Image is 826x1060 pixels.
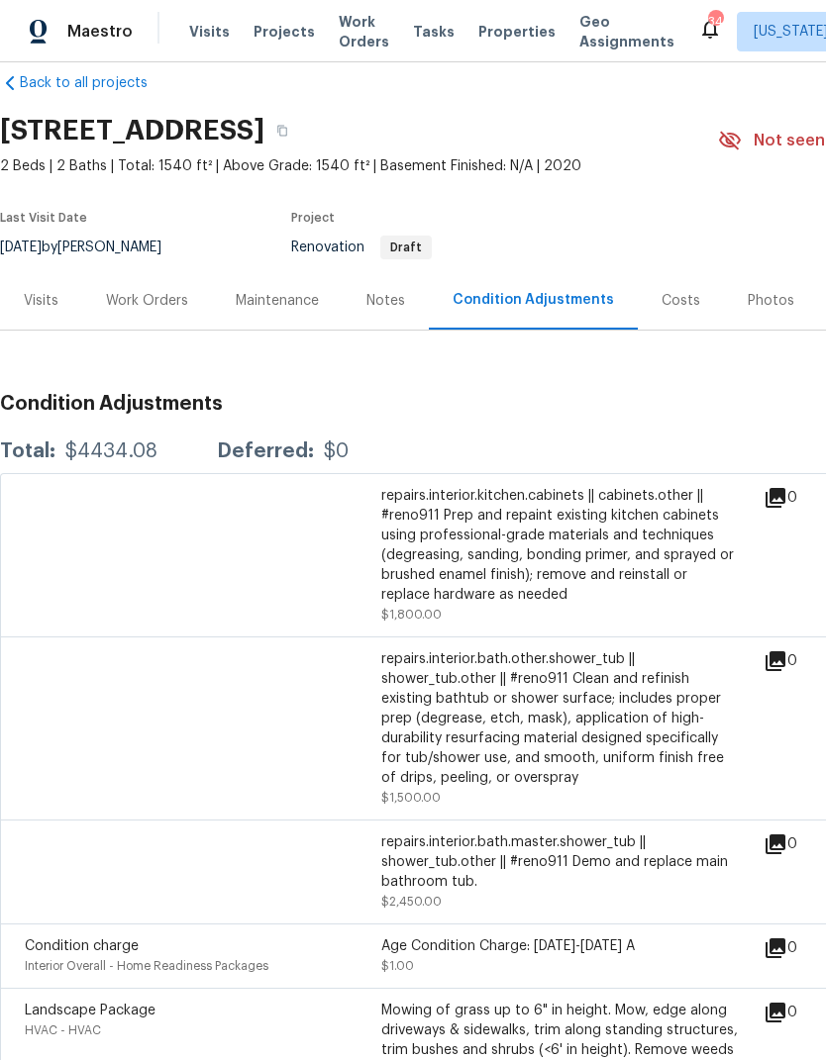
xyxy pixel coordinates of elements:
[67,22,133,42] span: Maestro
[381,896,442,908] span: $2,450.00
[579,12,674,51] span: Geo Assignments
[25,1004,155,1017] span: Landscape Package
[708,12,722,32] div: 34
[339,12,389,51] span: Work Orders
[381,960,414,972] span: $1.00
[381,792,441,804] span: $1,500.00
[381,486,738,605] div: repairs.interior.kitchen.cabinets || cabinets.other || #reno911 Prep and repaint existing kitchen...
[453,290,614,310] div: Condition Adjustments
[324,441,349,461] div: $0
[381,832,738,892] div: repairs.interior.bath.master.shower_tub || shower_tub.other || #reno911 Demo and replace main bat...
[291,241,432,254] span: Renovation
[189,22,230,42] span: Visits
[413,25,455,39] span: Tasks
[254,22,315,42] span: Projects
[478,22,556,42] span: Properties
[748,291,794,311] div: Photos
[291,212,335,224] span: Project
[25,939,139,953] span: Condition charge
[662,291,700,311] div: Costs
[381,936,738,956] div: Age Condition Charge: [DATE]-[DATE] A
[25,1024,101,1036] span: HVAC - HVAC
[264,113,300,148] button: Copy Address
[366,291,405,311] div: Notes
[25,960,268,972] span: Interior Overall - Home Readiness Packages
[381,649,738,788] div: repairs.interior.bath.other.shower_tub || shower_tub.other || #reno911 Clean and refinish existin...
[217,441,314,461] div: Deferred:
[236,291,319,311] div: Maintenance
[382,241,430,253] span: Draft
[106,291,188,311] div: Work Orders
[24,291,58,311] div: Visits
[381,609,442,621] span: $1,800.00
[65,441,157,461] div: $4434.08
